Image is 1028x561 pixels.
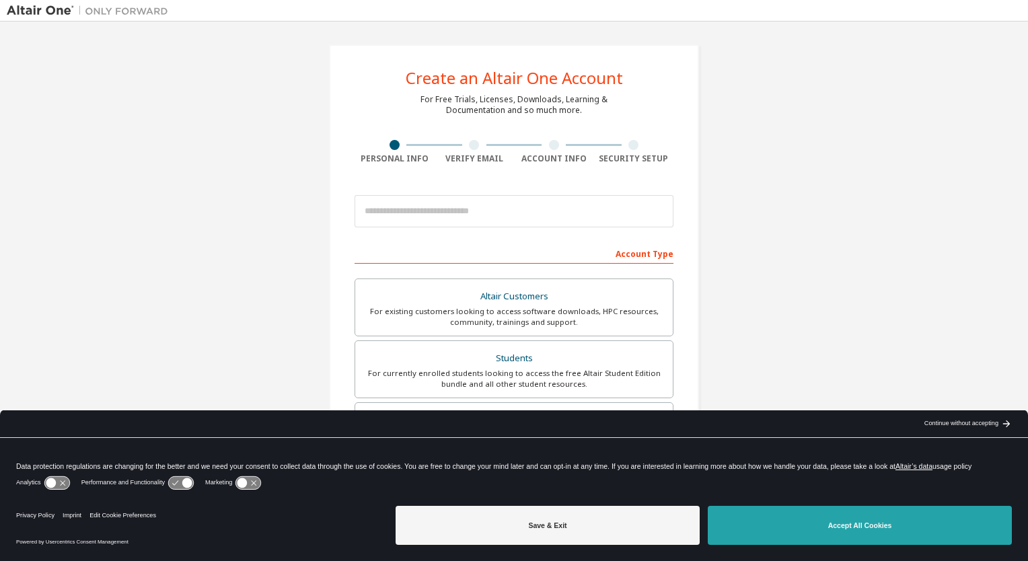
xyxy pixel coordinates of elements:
[363,368,665,389] div: For currently enrolled students looking to access the free Altair Student Edition bundle and all ...
[355,242,673,264] div: Account Type
[363,306,665,328] div: For existing customers looking to access software downloads, HPC resources, community, trainings ...
[406,70,623,86] div: Create an Altair One Account
[594,153,674,164] div: Security Setup
[363,349,665,368] div: Students
[420,94,608,116] div: For Free Trials, Licenses, Downloads, Learning & Documentation and so much more.
[514,153,594,164] div: Account Info
[363,287,665,306] div: Altair Customers
[435,153,515,164] div: Verify Email
[355,153,435,164] div: Personal Info
[7,4,175,17] img: Altair One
